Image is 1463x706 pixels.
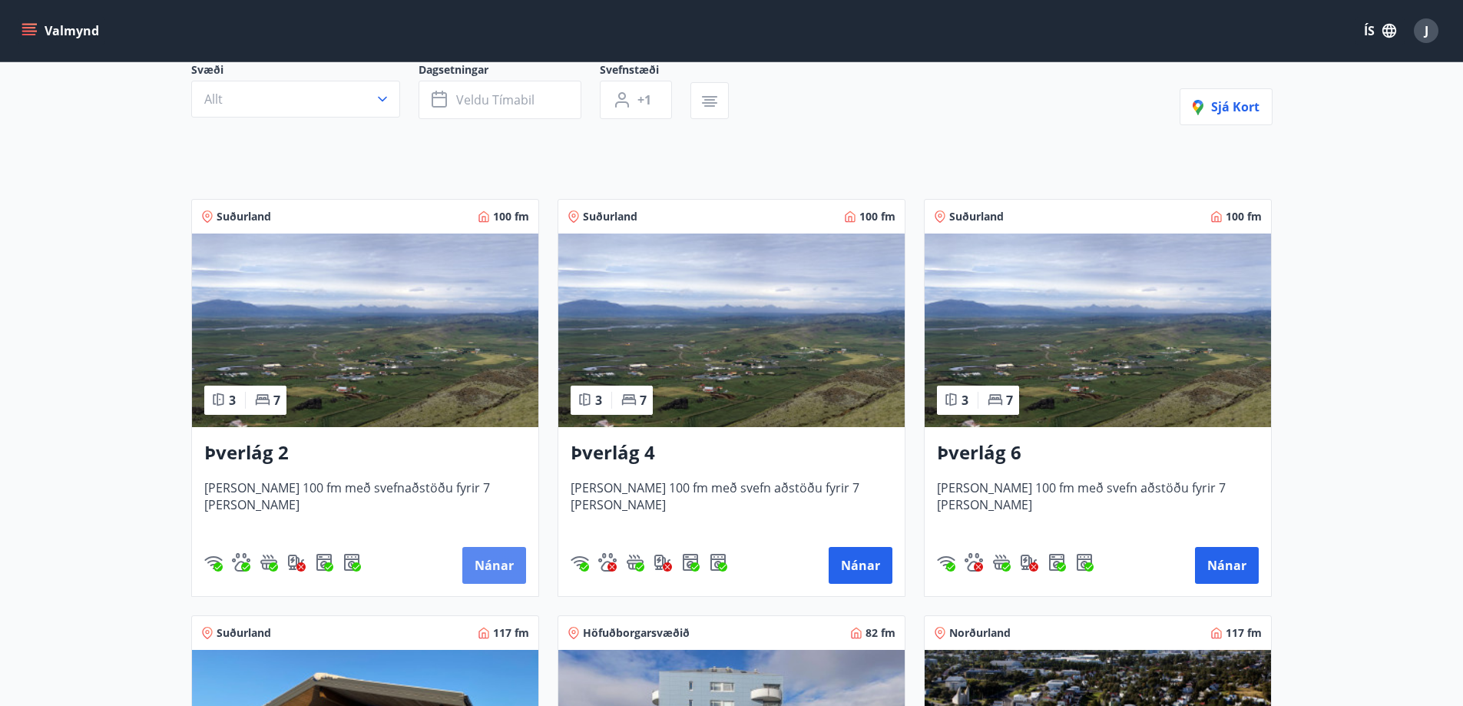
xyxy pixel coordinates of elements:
[419,81,581,119] button: Veldu tímabil
[992,553,1011,572] img: h89QDIuHlAdpqTriuIvuEWkTH976fOgBEOOeu1mi.svg
[937,553,955,572] img: HJRyFFsYp6qjeUYhR4dAD8CaCEsnIFYZ05miwXoh.svg
[937,439,1259,467] h3: Þverlág 6
[925,234,1271,427] img: Paella dish
[600,81,672,119] button: +1
[217,209,271,224] span: Suðurland
[204,553,223,572] img: HJRyFFsYp6qjeUYhR4dAD8CaCEsnIFYZ05miwXoh.svg
[709,553,727,572] div: Þurrkari
[949,209,1004,224] span: Suðurland
[273,392,280,409] span: 7
[1006,392,1013,409] span: 7
[419,62,600,81] span: Dagsetningar
[204,553,223,572] div: Þráðlaust net
[600,62,690,81] span: Svefnstæði
[191,62,419,81] span: Svæði
[965,553,983,572] div: Gæludýr
[493,209,529,224] span: 100 fm
[287,553,306,572] img: nH7E6Gw2rvWFb8XaSdRp44dhkQaj4PJkOoRYItBQ.svg
[287,553,306,572] div: Hleðslustöð fyrir rafbíla
[829,547,892,584] button: Nánar
[637,91,651,108] span: +1
[1180,88,1273,125] button: Sjá kort
[654,553,672,572] div: Hleðslustöð fyrir rafbíla
[654,553,672,572] img: nH7E6Gw2rvWFb8XaSdRp44dhkQaj4PJkOoRYItBQ.svg
[18,17,105,45] button: menu
[315,553,333,572] div: Þvottavél
[1226,625,1262,641] span: 117 fm
[1020,553,1038,572] img: nH7E6Gw2rvWFb8XaSdRp44dhkQaj4PJkOoRYItBQ.svg
[571,479,892,530] span: [PERSON_NAME] 100 fm með svefn aðstöðu fyrir 7 [PERSON_NAME]
[204,439,526,467] h3: Þverlág 2
[204,91,223,108] span: Allt
[1226,209,1262,224] span: 100 fm
[583,209,637,224] span: Suðurland
[204,479,526,530] span: [PERSON_NAME] 100 fm með svefnaðstöðu fyrir 7 [PERSON_NAME]
[462,547,526,584] button: Nánar
[315,553,333,572] img: Dl16BY4EX9PAW649lg1C3oBuIaAsR6QVDQBO2cTm.svg
[583,625,690,641] span: Höfuðborgarsvæðið
[1355,17,1405,45] button: ÍS
[595,392,602,409] span: 3
[343,553,361,572] div: Þurrkari
[571,439,892,467] h3: Þverlág 4
[1048,553,1066,572] div: Þvottavél
[640,392,647,409] span: 7
[191,81,400,118] button: Allt
[626,553,644,572] div: Heitur pottur
[859,209,895,224] span: 100 fm
[1193,98,1259,115] span: Sjá kort
[1195,547,1259,584] button: Nánar
[343,553,361,572] img: hddCLTAnxqFUMr1fxmbGG8zWilo2syolR0f9UjPn.svg
[192,234,538,427] img: Paella dish
[217,625,271,641] span: Suðurland
[709,553,727,572] img: hddCLTAnxqFUMr1fxmbGG8zWilo2syolR0f9UjPn.svg
[626,553,644,572] img: h89QDIuHlAdpqTriuIvuEWkTH976fOgBEOOeu1mi.svg
[866,625,895,641] span: 82 fm
[965,553,983,572] img: pxcaIm5dSOV3FS4whs1soiYWTwFQvksT25a9J10C.svg
[598,553,617,572] img: pxcaIm5dSOV3FS4whs1soiYWTwFQvksT25a9J10C.svg
[571,553,589,572] div: Þráðlaust net
[1408,12,1445,49] button: J
[598,553,617,572] div: Gæludýr
[937,479,1259,530] span: [PERSON_NAME] 100 fm með svefn aðstöðu fyrir 7 [PERSON_NAME]
[1075,553,1094,572] img: hddCLTAnxqFUMr1fxmbGG8zWilo2syolR0f9UjPn.svg
[937,553,955,572] div: Þráðlaust net
[681,553,700,572] img: Dl16BY4EX9PAW649lg1C3oBuIaAsR6QVDQBO2cTm.svg
[260,553,278,572] img: h89QDIuHlAdpqTriuIvuEWkTH976fOgBEOOeu1mi.svg
[1425,22,1428,39] span: J
[260,553,278,572] div: Heitur pottur
[229,392,236,409] span: 3
[456,91,535,108] span: Veldu tímabil
[232,553,250,572] div: Gæludýr
[232,553,250,572] img: pxcaIm5dSOV3FS4whs1soiYWTwFQvksT25a9J10C.svg
[493,625,529,641] span: 117 fm
[949,625,1011,641] span: Norðurland
[1048,553,1066,572] img: Dl16BY4EX9PAW649lg1C3oBuIaAsR6QVDQBO2cTm.svg
[1020,553,1038,572] div: Hleðslustöð fyrir rafbíla
[681,553,700,572] div: Þvottavél
[558,234,905,427] img: Paella dish
[962,392,968,409] span: 3
[571,553,589,572] img: HJRyFFsYp6qjeUYhR4dAD8CaCEsnIFYZ05miwXoh.svg
[1075,553,1094,572] div: Þurrkari
[992,553,1011,572] div: Heitur pottur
